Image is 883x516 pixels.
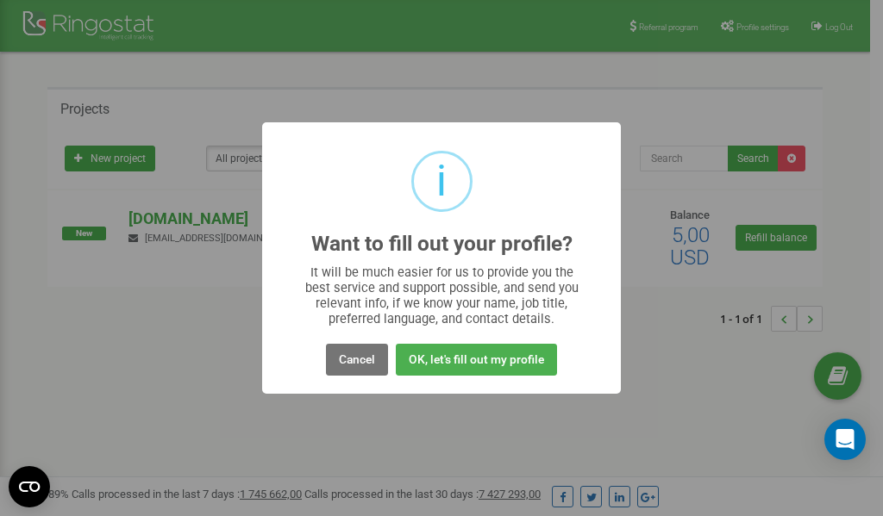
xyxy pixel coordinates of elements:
div: i [436,153,447,209]
button: Open CMP widget [9,466,50,507]
div: Open Intercom Messenger [824,419,866,460]
h2: Want to fill out your profile? [311,233,573,256]
div: It will be much easier for us to provide you the best service and support possible, and send you ... [297,264,587,326]
button: Cancel [326,344,388,376]
button: OK, let's fill out my profile [396,344,557,376]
